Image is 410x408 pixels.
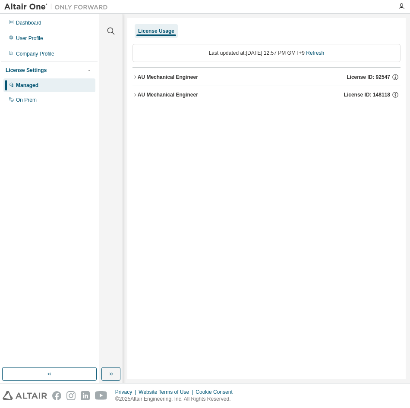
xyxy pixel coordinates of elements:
span: License ID: 92547 [347,74,390,81]
div: Managed [16,82,38,89]
div: License Usage [138,28,174,34]
div: AU Mechanical Engineer [138,91,198,98]
div: Last updated at: [DATE] 12:57 PM GMT+9 [132,44,401,62]
div: Website Terms of Use [139,389,196,396]
img: altair_logo.svg [3,391,47,400]
div: Cookie Consent [196,389,237,396]
img: Altair One [4,3,112,11]
img: youtube.svg [95,391,107,400]
div: On Prem [16,97,37,103]
div: Dashboard [16,19,41,26]
img: linkedin.svg [81,391,90,400]
button: AU Mechanical EngineerLicense ID: 148118 [132,85,401,104]
div: User Profile [16,35,43,42]
div: Company Profile [16,50,54,57]
img: facebook.svg [52,391,61,400]
p: © 2025 Altair Engineering, Inc. All Rights Reserved. [115,396,238,403]
img: instagram.svg [66,391,76,400]
div: License Settings [6,67,47,74]
span: License ID: 148118 [344,91,390,98]
a: Refresh [306,50,324,56]
div: Privacy [115,389,139,396]
button: AU Mechanical EngineerLicense ID: 92547 [132,68,401,87]
div: AU Mechanical Engineer [138,74,198,81]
